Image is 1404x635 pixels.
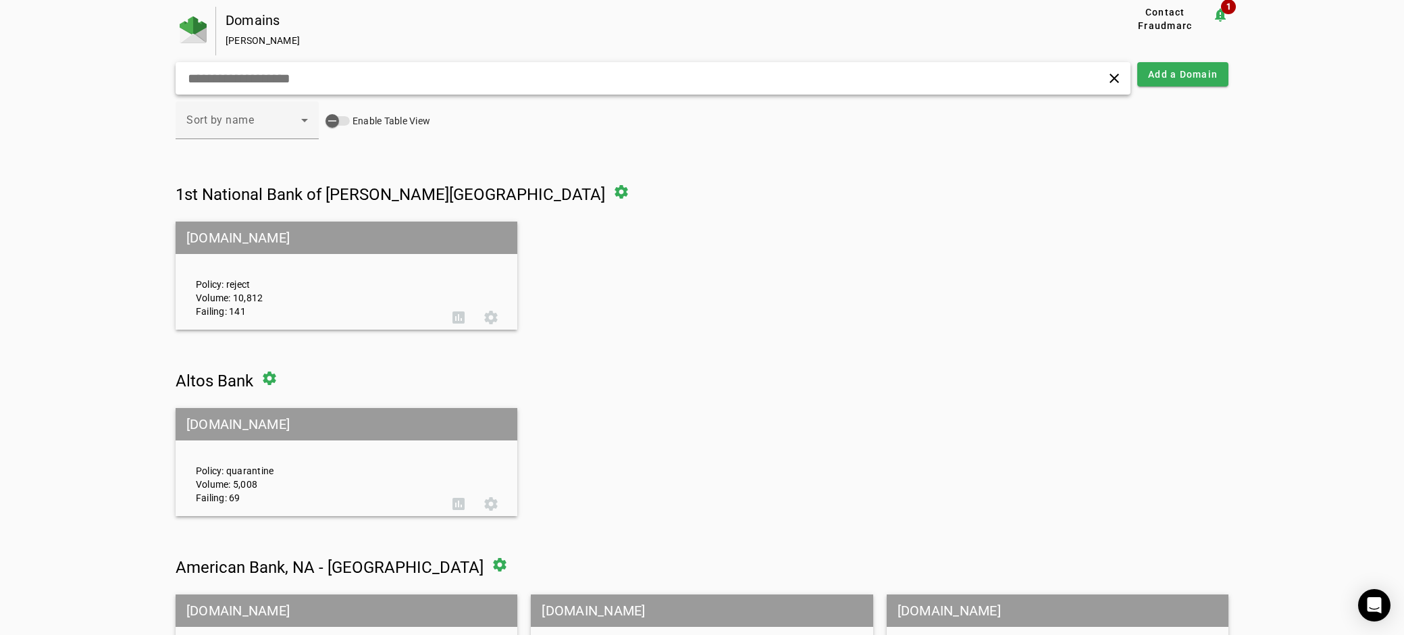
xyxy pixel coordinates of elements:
mat-grid-tile-header: [DOMAIN_NAME] [176,222,517,254]
div: [PERSON_NAME] [226,34,1074,47]
img: Fraudmarc Logo [180,16,207,43]
mat-icon: notification_important [1212,7,1228,23]
mat-grid-tile-header: [DOMAIN_NAME] [887,594,1228,627]
span: Altos Bank [176,372,253,390]
label: Enable Table View [350,114,430,128]
div: Domains [226,14,1074,27]
span: Sort by name [186,113,254,126]
mat-grid-tile-header: [DOMAIN_NAME] [176,594,517,627]
mat-grid-tile-header: [DOMAIN_NAME] [531,594,873,627]
span: Add a Domain [1148,68,1218,81]
button: Settings [475,488,507,520]
span: Contact Fraudmarc [1123,5,1207,32]
div: Policy: reject Volume: 10,812 Failing: 141 [186,234,442,318]
app-page-header: Domains [176,7,1228,55]
span: American Bank, NA - [GEOGRAPHIC_DATA] [176,558,484,577]
button: Settings [475,301,507,334]
div: Policy: quarantine Volume: 5,008 Failing: 69 [186,420,442,505]
button: Add a Domain [1137,62,1228,86]
button: DMARC Report [442,488,475,520]
div: Open Intercom Messenger [1358,589,1390,621]
button: Contact Fraudmarc [1118,7,1212,31]
button: DMARC Report [442,301,475,334]
mat-grid-tile-header: [DOMAIN_NAME] [176,408,517,440]
span: 1st National Bank of [PERSON_NAME][GEOGRAPHIC_DATA] [176,185,605,204]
